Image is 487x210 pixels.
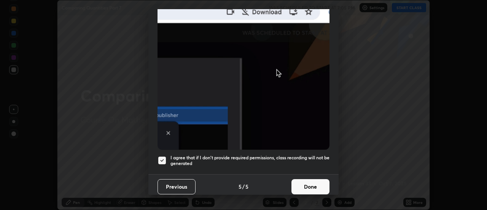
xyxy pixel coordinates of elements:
[245,183,248,191] h4: 5
[291,179,329,194] button: Done
[158,179,196,194] button: Previous
[239,183,242,191] h4: 5
[242,183,245,191] h4: /
[170,155,329,167] h5: I agree that if I don't provide required permissions, class recording will not be generated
